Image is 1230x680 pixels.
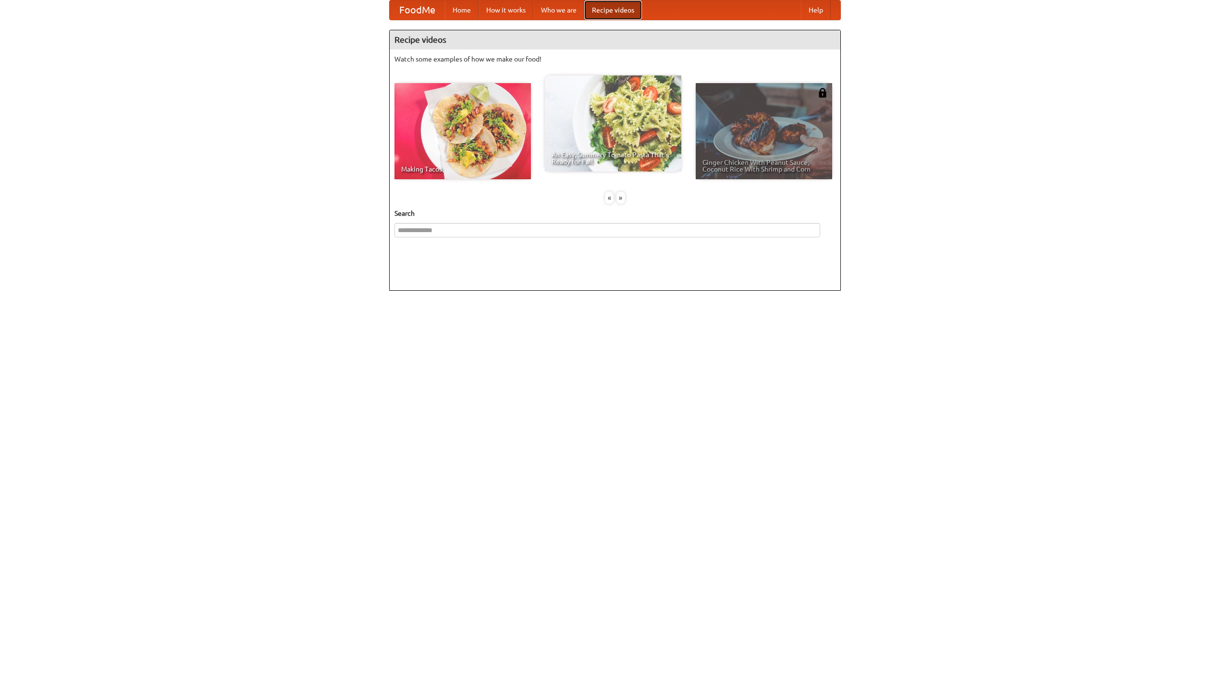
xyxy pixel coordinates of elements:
a: How it works [479,0,533,20]
p: Watch some examples of how we make our food! [394,54,836,64]
h5: Search [394,209,836,218]
h4: Recipe videos [390,30,840,49]
a: An Easy, Summery Tomato Pasta That's Ready for Fall [545,75,681,172]
div: » [616,192,625,204]
img: 483408.png [818,88,827,98]
span: Making Tacos [401,166,524,173]
a: Help [801,0,831,20]
a: Making Tacos [394,83,531,179]
a: Who we are [533,0,584,20]
div: « [605,192,614,204]
a: FoodMe [390,0,445,20]
a: Recipe videos [584,0,642,20]
a: Home [445,0,479,20]
span: An Easy, Summery Tomato Pasta That's Ready for Fall [552,151,675,165]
